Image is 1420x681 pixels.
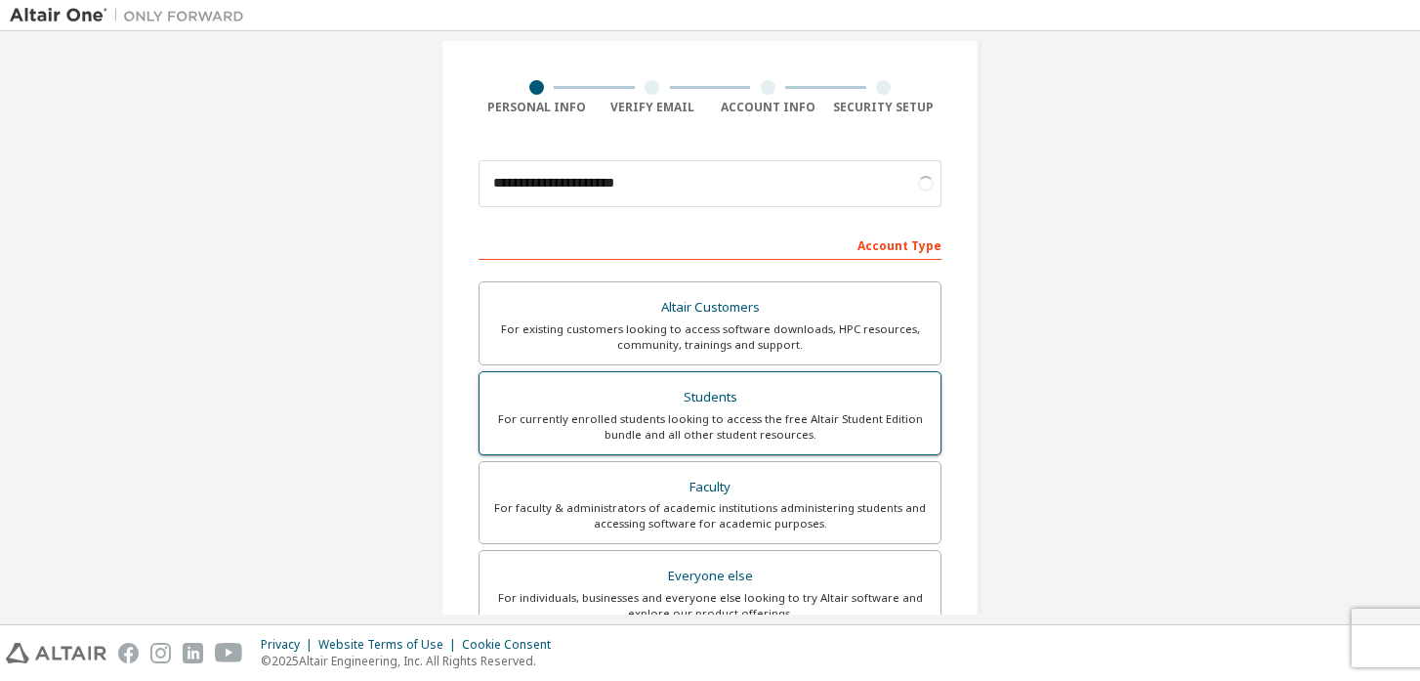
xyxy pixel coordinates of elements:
[491,474,929,501] div: Faculty
[491,384,929,411] div: Students
[462,637,563,653] div: Cookie Consent
[10,6,254,25] img: Altair One
[595,100,711,115] div: Verify Email
[479,100,595,115] div: Personal Info
[318,637,462,653] div: Website Terms of Use
[261,637,318,653] div: Privacy
[261,653,563,669] p: © 2025 Altair Engineering, Inc. All Rights Reserved.
[118,643,139,663] img: facebook.svg
[183,643,203,663] img: linkedin.svg
[491,590,929,621] div: For individuals, businesses and everyone else looking to try Altair software and explore our prod...
[150,643,171,663] img: instagram.svg
[710,100,826,115] div: Account Info
[491,563,929,590] div: Everyone else
[215,643,243,663] img: youtube.svg
[491,411,929,443] div: For currently enrolled students looking to access the free Altair Student Edition bundle and all ...
[479,229,941,260] div: Account Type
[491,500,929,532] div: For faculty & administrators of academic institutions administering students and accessing softwa...
[491,294,929,321] div: Altair Customers
[6,643,106,663] img: altair_logo.svg
[826,100,942,115] div: Security Setup
[491,321,929,353] div: For existing customers looking to access software downloads, HPC resources, community, trainings ...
